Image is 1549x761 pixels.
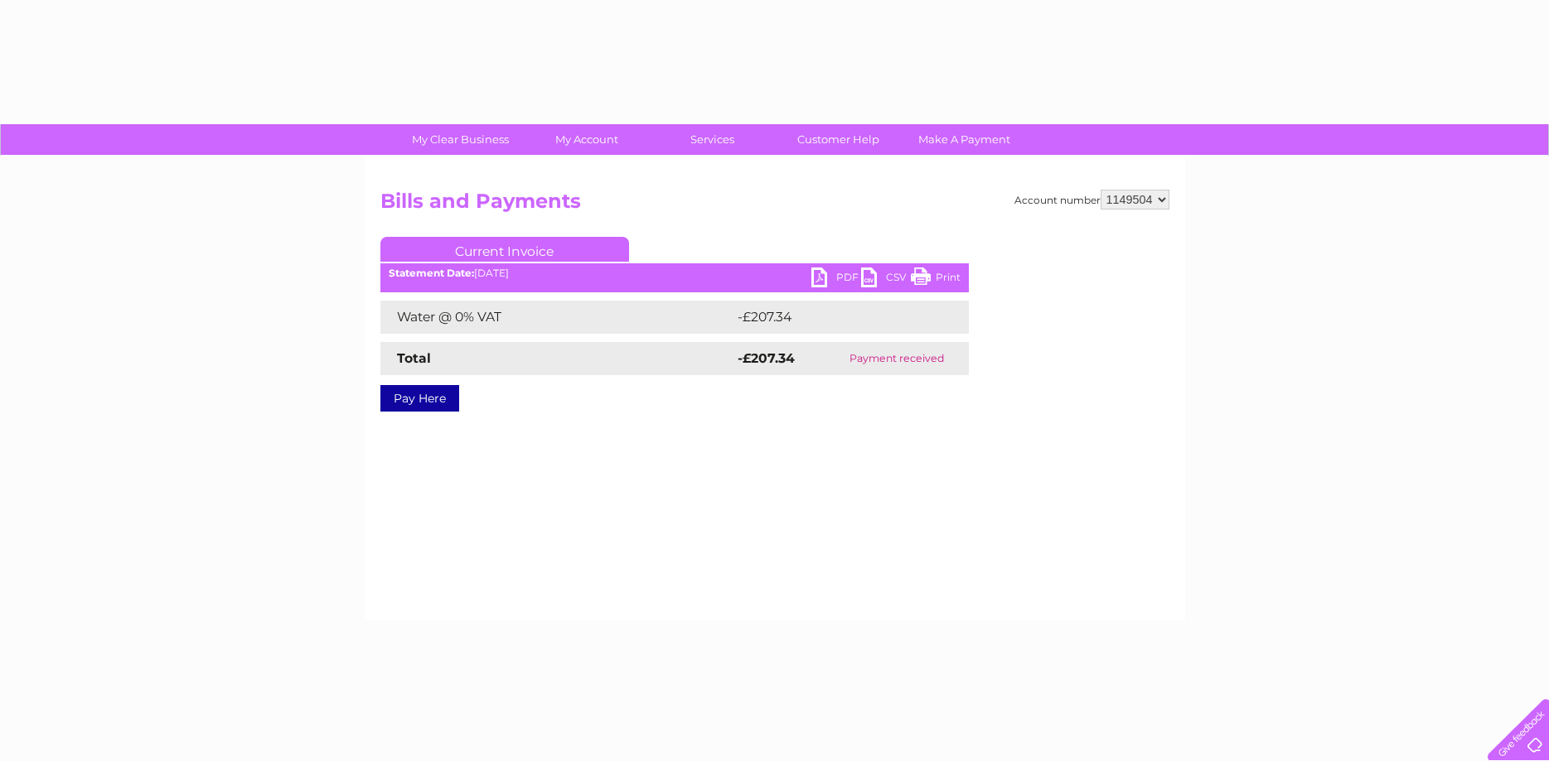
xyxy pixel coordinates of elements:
[825,342,968,375] td: Payment received
[811,267,861,291] a: PDF
[896,124,1033,155] a: Make A Payment
[389,267,474,279] b: Statement Date:
[380,237,629,262] a: Current Invoice
[911,267,961,291] a: Print
[380,301,733,334] td: Water @ 0% VAT
[380,385,459,412] a: Pay Here
[397,350,431,366] strong: Total
[380,267,969,279] div: [DATE]
[738,350,795,366] strong: -£207.34
[1014,190,1169,210] div: Account number
[644,124,781,155] a: Services
[733,301,942,334] td: -£207.34
[380,190,1169,221] h2: Bills and Payments
[518,124,655,155] a: My Account
[861,267,911,291] a: CSV
[392,124,529,155] a: My Clear Business
[770,124,907,155] a: Customer Help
